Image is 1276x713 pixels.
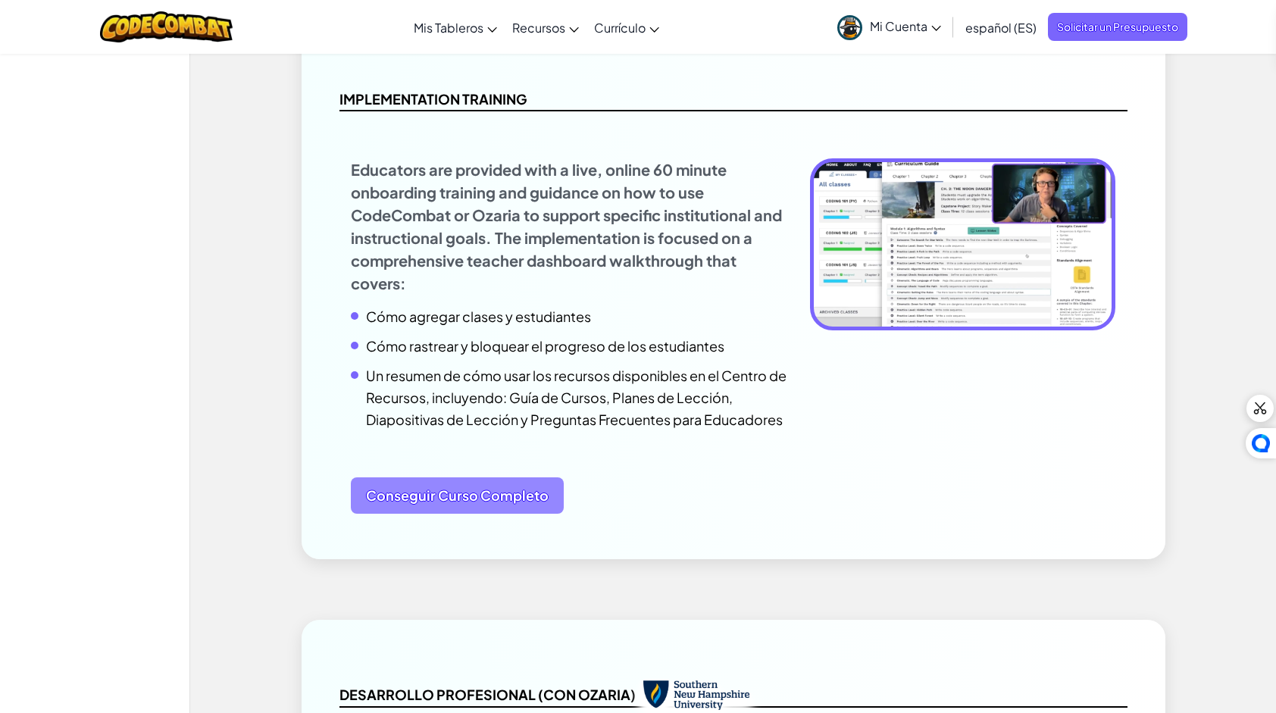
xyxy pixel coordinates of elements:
[351,364,788,430] li: Un resumen de cómo usar los recursos disponibles en el Centro de Recursos, incluyendo: Guía de Cu...
[512,20,565,36] span: Recursos
[351,305,788,327] li: Cómo agregar clases y estudiantes
[351,477,564,514] button: Conseguir Curso Completo
[586,7,667,48] a: Currículo
[965,20,1037,36] span: español (ES)
[339,88,1127,112] h2: Implementation Training
[406,7,505,48] a: Mis Tableros
[1048,13,1187,41] a: Solicitar un Presupuesto
[351,335,788,357] li: Cómo rastrear y bloquear el progreso de los estudiantes
[351,158,788,295] p: Educators are provided with a live, online 60 minute onboarding training and guidance on how to u...
[837,15,862,40] img: avatar
[830,3,949,51] a: Mi Cuenta
[339,683,1127,708] h2: Desarrollo Profesional (Con Ozaria)
[414,20,483,36] span: Mis Tableros
[100,11,233,42] img: CodeCombat logo
[594,20,646,36] span: Currículo
[505,7,586,48] a: Recursos
[958,7,1044,48] a: español (ES)
[870,18,941,34] span: Mi Cuenta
